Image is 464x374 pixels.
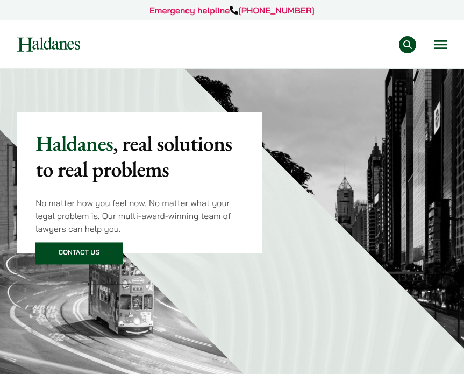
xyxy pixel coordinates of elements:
[149,5,315,16] a: Emergency helpline[PHONE_NUMBER]
[35,130,244,182] p: Haldanes
[17,37,80,52] img: Logo of Haldanes
[399,36,416,53] button: Search
[35,129,232,183] mark: , real solutions to real problems
[434,40,447,49] button: Open menu
[35,196,244,235] p: No matter how you feel now. No matter what your legal problem is. Our multi-award-winning team of...
[35,243,123,265] a: Contact Us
